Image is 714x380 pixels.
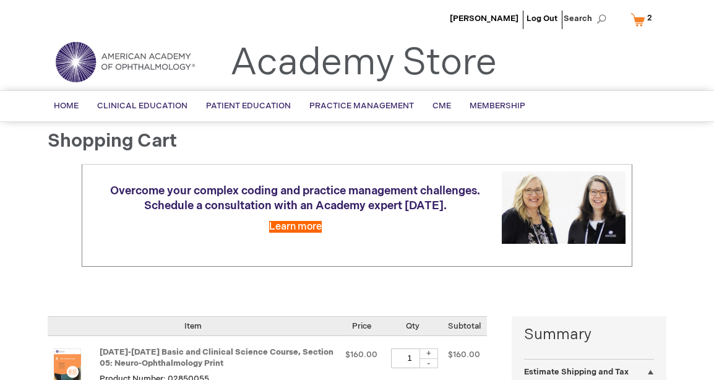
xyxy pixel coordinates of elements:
[230,41,497,85] a: Academy Store
[391,348,428,368] input: Qty
[450,14,518,24] a: [PERSON_NAME]
[470,101,525,111] span: Membership
[524,367,629,377] strong: Estimate Shipping and Tax
[502,171,626,244] img: Schedule a consultation with an Academy expert today
[110,184,480,212] span: Overcome your complex coding and practice management challenges. Schedule a consultation with an ...
[269,221,322,233] a: Learn more
[628,9,660,30] a: 2
[432,101,451,111] span: CME
[97,101,187,111] span: Clinical Education
[524,324,654,345] strong: Summary
[352,321,371,331] span: Price
[448,321,481,331] span: Subtotal
[48,130,177,152] span: Shopping Cart
[527,14,557,24] a: Log Out
[309,101,414,111] span: Practice Management
[100,347,333,369] a: [DATE]-[DATE] Basic and Clinical Science Course, Section 05: Neuro-Ophthalmology Print
[54,101,79,111] span: Home
[345,350,377,360] span: $160.00
[419,348,438,359] div: +
[419,358,438,368] div: -
[448,350,480,360] span: $160.00
[647,13,652,23] span: 2
[184,321,202,331] span: Item
[564,6,611,31] span: Search
[406,321,419,331] span: Qty
[206,101,291,111] span: Patient Education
